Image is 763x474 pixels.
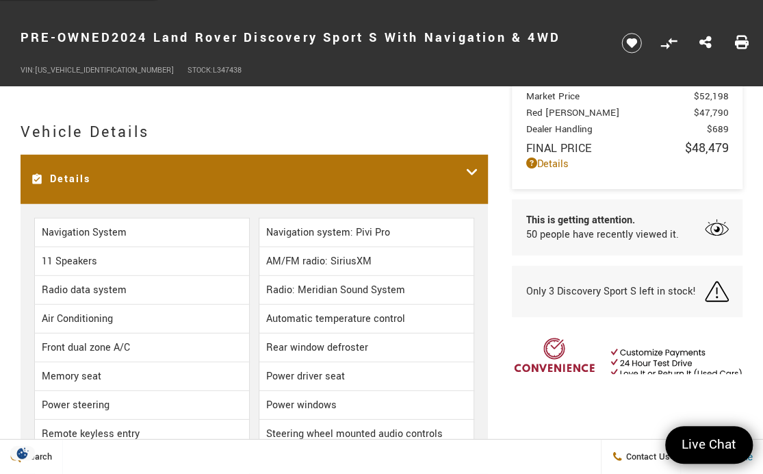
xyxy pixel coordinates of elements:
a: Market Price $52,198 [526,90,729,103]
span: Dealer Handling [526,123,707,136]
li: Radio: Meridian Sound System [259,276,474,305]
img: Opt-Out Icon [7,446,38,460]
li: Automatic temperature control [259,305,474,334]
span: $48,479 [685,139,729,157]
li: Remote keyless entry [34,420,250,449]
li: Radio data system [34,276,250,305]
strong: Pre-Owned [21,29,112,47]
span: $52,198 [694,90,729,103]
h1: 2024 Land Rover Discovery Sport S With Navigation & 4WD [21,10,600,65]
span: Stock: [187,65,213,75]
li: Power driver seat [259,362,474,391]
a: Print this Pre-Owned 2024 Land Rover Discovery Sport S With Navigation & 4WD [735,34,749,52]
span: [US_VEHICLE_IDENTIFICATION_NUMBER] [35,65,174,75]
a: Live Chat [665,426,753,464]
h3: Details [31,165,465,194]
span: VIN: [21,65,35,75]
a: Share this Pre-Owned 2024 Land Rover Discovery Sport S With Navigation & 4WD [699,34,711,52]
h2: Vehicle Details [21,120,488,145]
li: Navigation System [34,218,250,247]
a: Details [526,157,729,171]
li: Front dual zone A/C [34,334,250,362]
li: Steering wheel mounted audio controls [259,420,474,449]
span: This is getting attention. [526,213,678,227]
span: Only 3 Discovery Sport S left in stock! [526,284,695,299]
li: Memory seat [34,362,250,391]
li: AM/FM radio: SiriusXM [259,247,474,276]
li: 11 Speakers [34,247,250,276]
button: Compare Vehicle [658,33,679,53]
a: Red [PERSON_NAME] $47,790 [526,106,729,119]
button: Save vehicle [617,32,647,54]
section: Click to Open Cookie Consent Modal [7,446,38,460]
span: Red [PERSON_NAME] [526,106,694,119]
span: Contact Us [623,451,670,463]
span: Market Price [526,90,694,103]
li: Air Conditioning [34,305,250,334]
a: Dealer Handling $689 [526,123,729,136]
span: L347438 [213,65,242,75]
span: $689 [707,123,729,136]
li: Rear window defroster [259,334,474,362]
li: Navigation system: Pivi Pro [259,218,474,247]
span: $47,790 [694,106,729,119]
li: Power steering [34,391,250,420]
a: Final Price $48,479 [526,139,729,157]
span: 50 people have recently viewed it. [526,227,678,242]
span: Live Chat [675,436,743,454]
span: Final Price [526,140,685,156]
li: Power windows [259,391,474,420]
